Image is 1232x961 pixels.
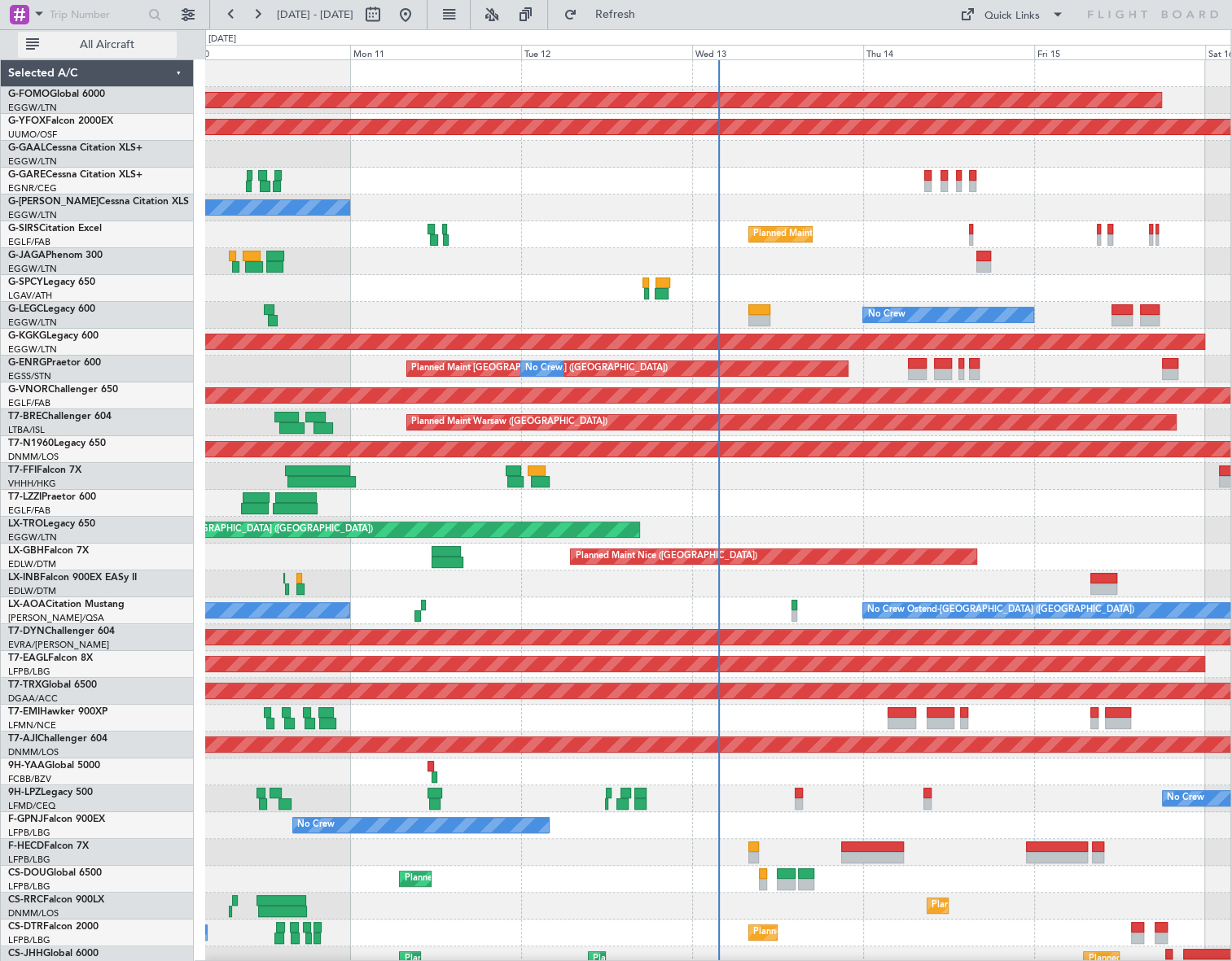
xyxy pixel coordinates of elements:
[8,412,42,422] span: T7-BRE
[8,224,102,234] a: G-SIRSCitation Excel
[8,412,112,422] a: T7-BREChallenger 604
[8,519,95,529] a: LX-TROLegacy 650
[8,827,50,839] a: LFPB/LBG
[8,949,43,959] span: CS-JHH
[8,331,46,341] span: G-KGKG
[8,385,48,395] span: G-VNOR
[525,356,563,381] div: No Crew
[411,356,668,381] div: Planned Maint [GEOGRAPHIC_DATA] ([GEOGRAPHIC_DATA])
[8,277,95,287] a: G-SPCYLegacy 650
[8,922,99,932] a: CS-DTRFalcon 2000
[8,815,43,824] span: F-GPNJ
[8,627,45,636] span: T7-DYN
[8,385,118,395] a: G-VNORChallenger 650
[8,465,37,475] span: T7-FFI
[863,45,1034,59] div: Thu 14
[8,182,57,194] a: EGNR/CEG
[575,544,756,569] div: Planned Maint Nice ([GEOGRAPHIC_DATA])
[8,841,89,851] a: F-HECDFalcon 7X
[8,612,104,624] a: [PERSON_NAME]/QSA
[8,949,99,959] a: CS-JHHGlobal 6000
[8,492,96,502] a: T7-LZZIPraetor 600
[8,116,46,126] span: G-YFOX
[8,197,189,207] a: G-[PERSON_NAME]Cessna Citation XLS
[8,343,57,356] a: EGGW/LTN
[867,303,905,327] div: No Crew
[8,331,99,341] a: G-KGKGLegacy 600
[350,45,521,59] div: Mon 11
[8,263,57,275] a: EGGW/LTN
[179,45,350,59] div: Sun 10
[8,907,59,920] a: DNMM/LOS
[8,639,109,651] a: EVRA/[PERSON_NAME]
[277,7,353,22] span: [DATE] - [DATE]
[8,922,43,932] span: CS-DTR
[8,304,43,314] span: G-LEGC
[404,867,660,891] div: Planned Maint [GEOGRAPHIC_DATA] ([GEOGRAPHIC_DATA])
[8,585,56,597] a: EDLW/DTM
[8,734,107,744] a: T7-AJIChallenger 604
[8,573,40,583] span: LX-INB
[411,410,607,435] div: Planned Maint Warsaw ([GEOGRAPHIC_DATA])
[8,143,46,153] span: G-GAAL
[8,627,115,636] a: T7-DYNChallenger 604
[8,600,46,609] span: LX-AOA
[8,653,48,663] span: T7-EAGL
[8,129,57,141] a: UUMO/OSF
[8,680,97,690] a: T7-TRXGlobal 6500
[8,800,55,812] a: LFMD/CEQ
[8,546,89,556] a: LX-GBHFalcon 7X
[1034,45,1205,59] div: Fri 15
[8,370,51,382] a: EGSS/STN
[8,290,52,302] a: LGAV/ATH
[8,719,56,732] a: LFMN/NCE
[8,397,50,409] a: EGLF/FAB
[208,33,236,46] div: [DATE]
[753,222,1010,247] div: Planned Maint [GEOGRAPHIC_DATA] ([GEOGRAPHIC_DATA])
[8,358,46,368] span: G-ENRG
[984,8,1040,24] div: Quick Links
[8,478,56,490] a: VHHH/HKG
[42,39,172,50] span: All Aircraft
[8,761,45,771] span: 9H-YAA
[8,854,50,866] a: LFPB/LBG
[8,170,46,180] span: G-GARE
[8,773,51,785] a: FCBB/BZV
[297,813,335,837] div: No Crew
[8,531,57,544] a: EGGW/LTN
[867,598,1134,622] div: No Crew Ostend-[GEOGRAPHIC_DATA] ([GEOGRAPHIC_DATA])
[8,304,95,314] a: G-LEGCLegacy 600
[8,251,103,260] a: G-JAGAPhenom 300
[8,692,58,705] a: DGAA/ACC
[8,841,44,851] span: F-HECD
[8,116,113,126] a: G-YFOXFalcon 2000EX
[8,519,43,529] span: LX-TRO
[556,2,654,28] button: Refresh
[8,465,81,475] a: T7-FFIFalcon 7X
[8,666,50,678] a: LFPB/LBG
[8,746,59,758] a: DNMM/LOS
[8,439,54,448] span: T7-N1960
[521,45,692,59] div: Tue 12
[8,439,106,448] a: T7-N1960Legacy 650
[8,788,41,797] span: 9H-LPZ
[8,209,57,221] a: EGGW/LTN
[8,880,50,893] a: LFPB/LBG
[692,45,863,59] div: Wed 13
[8,90,105,99] a: G-FOMOGlobal 6000
[8,895,43,905] span: CS-RRC
[952,2,1072,28] button: Quick Links
[105,518,373,542] div: Unplanned Maint [GEOGRAPHIC_DATA] ([GEOGRAPHIC_DATA])
[8,317,57,329] a: EGGW/LTN
[8,680,42,690] span: T7-TRX
[753,920,836,945] div: Planned Maint Sofia
[8,546,44,556] span: LX-GBH
[8,868,46,878] span: CS-DOU
[8,505,50,517] a: EGLF/FAB
[8,707,107,717] a: T7-EMIHawker 900XP
[932,893,1100,918] div: Planned Maint Lagos ([PERSON_NAME])
[8,424,45,436] a: LTBA/ISL
[1167,786,1204,810] div: No Crew
[8,236,50,248] a: EGLF/FAB
[8,251,46,260] span: G-JAGA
